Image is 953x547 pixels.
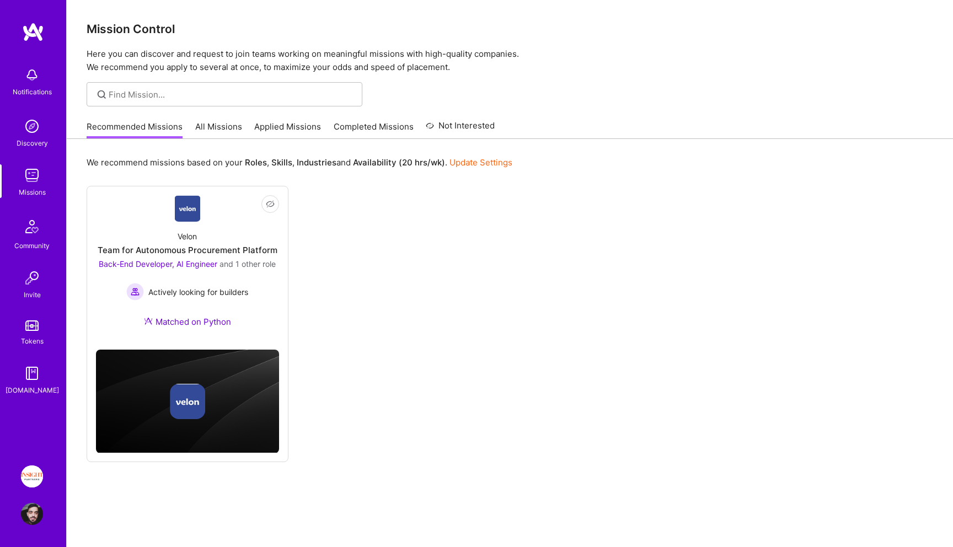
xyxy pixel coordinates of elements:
img: guide book [21,362,43,384]
a: Insight Partners: Data & AI - Sourcing [18,465,46,487]
a: User Avatar [18,503,46,525]
b: Availability (20 hrs/wk) [353,157,445,168]
img: tokens [25,320,39,331]
div: Matched on Python [144,316,231,328]
b: Industries [297,157,336,168]
img: bell [21,64,43,86]
div: Team for Autonomous Procurement Platform [98,244,277,256]
span: and 1 other role [219,259,276,269]
div: Tokens [21,335,44,347]
img: logo [22,22,44,42]
img: Company Logo [175,195,201,222]
a: All Missions [195,121,242,139]
p: We recommend missions based on your , , and . [87,157,512,168]
span: Back-End Developer, AI Engineer [99,259,217,269]
img: discovery [21,115,43,137]
a: Applied Missions [254,121,321,139]
a: Completed Missions [334,121,414,139]
img: Actively looking for builders [126,283,144,301]
img: cover [96,350,279,453]
div: Velon [178,230,197,242]
img: Insight Partners: Data & AI - Sourcing [21,465,43,487]
div: Community [14,240,50,251]
i: icon SearchGrey [95,88,108,101]
input: Find Mission... [109,89,354,100]
h3: Mission Control [87,22,933,36]
a: Not Interested [426,119,495,139]
div: Missions [19,186,46,198]
a: Company LogoVelonTeam for Autonomous Procurement PlatformBack-End Developer, AI Engineer and 1 ot... [96,195,279,341]
img: Company logo [170,384,205,419]
a: Recommended Missions [87,121,183,139]
a: Update Settings [449,157,512,168]
b: Skills [271,157,292,168]
div: Invite [24,289,41,301]
img: Community [19,213,45,240]
div: Notifications [13,86,52,98]
i: icon EyeClosed [266,200,275,208]
img: Invite [21,267,43,289]
img: Ateam Purple Icon [144,317,153,325]
div: [DOMAIN_NAME] [6,384,59,396]
img: User Avatar [21,503,43,525]
img: teamwork [21,164,43,186]
span: Actively looking for builders [148,286,248,298]
p: Here you can discover and request to join teams working on meaningful missions with high-quality ... [87,47,933,74]
b: Roles [245,157,267,168]
div: Discovery [17,137,48,149]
